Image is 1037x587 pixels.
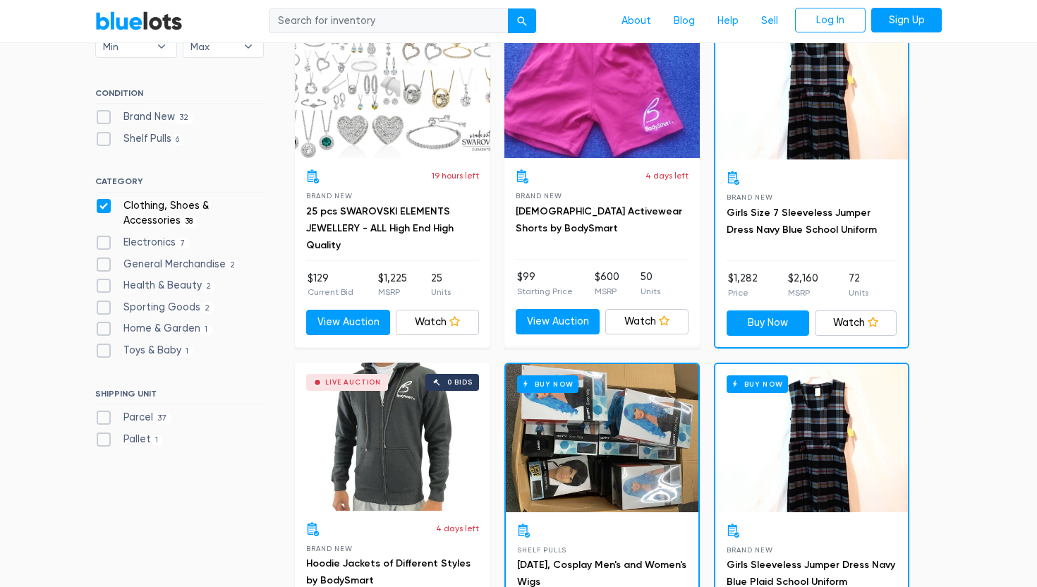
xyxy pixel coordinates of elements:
[516,192,562,200] span: Brand New
[727,193,772,201] span: Brand New
[795,8,866,33] a: Log In
[378,286,407,298] p: MSRP
[95,131,184,147] label: Shelf Pulls
[506,364,698,512] a: Buy Now
[517,285,573,298] p: Starting Price
[95,432,163,447] label: Pallet
[306,192,352,200] span: Brand New
[306,545,352,552] span: Brand New
[295,363,490,511] a: Live Auction 0 bids
[447,379,473,386] div: 0 bids
[815,310,897,336] a: Watch
[595,270,619,298] li: $600
[95,389,264,404] h6: SHIPPING UNIT
[95,343,193,358] label: Toys & Baby
[432,169,479,182] p: 19 hours left
[641,285,660,298] p: Units
[190,36,237,57] span: Max
[504,10,700,158] a: Live Auction 0 bids
[306,310,390,335] a: View Auction
[641,270,660,298] li: 50
[181,346,193,357] span: 1
[95,278,216,293] label: Health & Beauty
[226,260,240,271] span: 2
[849,271,868,299] li: 72
[727,375,788,393] h6: Buy Now
[727,207,877,236] a: Girls Size 7 Sleeveless Jumper Dress Navy Blue School Uniform
[295,10,490,158] a: Live Auction 1 bid
[517,546,566,554] span: Shelf Pulls
[662,8,706,35] a: Blog
[325,379,381,386] div: Live Auction
[517,375,578,393] h6: Buy Now
[431,271,451,299] li: 25
[728,286,758,299] p: Price
[396,310,480,335] a: Watch
[306,205,454,251] a: 25 pcs SWAROVSKI ELEMENTS JEWELLERY - ALL High End High Quality
[308,271,353,299] li: $129
[728,271,758,299] li: $1,282
[103,36,150,57] span: Min
[750,8,789,35] a: Sell
[788,286,818,299] p: MSRP
[181,217,198,228] span: 38
[595,285,619,298] p: MSRP
[202,281,216,292] span: 2
[95,321,212,337] label: Home & Garden
[171,134,184,145] span: 6
[147,36,176,57] b: ▾
[605,309,689,334] a: Watch
[95,11,183,31] a: BlueLots
[176,238,190,249] span: 7
[200,303,214,314] span: 2
[306,557,471,586] a: Hoodie Jackets of Different Styles by BodySmart
[516,205,682,234] a: [DEMOGRAPHIC_DATA] Activewear Shorts by BodySmart
[308,286,353,298] p: Current Bid
[727,310,809,336] a: Buy Now
[706,8,750,35] a: Help
[234,36,263,57] b: ▾
[715,364,908,512] a: Buy Now
[95,198,264,229] label: Clothing, Shoes & Accessories
[151,435,163,446] span: 1
[378,271,407,299] li: $1,225
[516,309,600,334] a: View Auction
[788,271,818,299] li: $2,160
[517,270,573,298] li: $99
[645,169,689,182] p: 4 days left
[871,8,942,33] a: Sign Up
[95,109,193,125] label: Brand New
[95,235,190,250] label: Electronics
[153,413,171,424] span: 37
[431,286,451,298] p: Units
[95,257,240,272] label: General Merchandise
[727,546,772,554] span: Brand New
[849,286,868,299] p: Units
[95,88,264,104] h6: CONDITION
[95,176,264,192] h6: CATEGORY
[200,325,212,336] span: 1
[95,410,171,425] label: Parcel
[95,300,214,315] label: Sporting Goods
[610,8,662,35] a: About
[715,11,908,159] a: Buy Now
[436,522,479,535] p: 4 days left
[175,112,193,123] span: 32
[269,8,509,34] input: Search for inventory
